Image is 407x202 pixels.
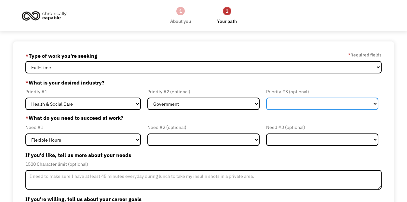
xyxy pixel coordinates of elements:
[348,51,382,59] label: Required fields
[170,6,191,25] a: 1About you
[20,8,69,23] img: Chronically Capable logo
[25,150,382,160] label: If you'd like, tell us more about your needs
[25,123,141,131] div: Need #1
[25,51,97,61] label: Type of work you're seeking
[223,7,231,15] div: 2
[176,7,185,15] div: 1
[25,114,382,122] label: What do you need to succeed at work?
[147,88,260,96] div: Priority #2 (optional)
[25,88,141,96] div: Priority #1
[266,88,378,96] div: Priority #3 (optional)
[217,6,237,25] a: 2Your path
[170,17,191,25] div: About you
[217,17,237,25] div: Your path
[25,77,382,88] label: What is your desired industry?
[25,160,382,168] div: 1500 Character limit (optional)
[266,123,378,131] div: Need #3 (optional)
[147,123,260,131] div: Need #2 (optional)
